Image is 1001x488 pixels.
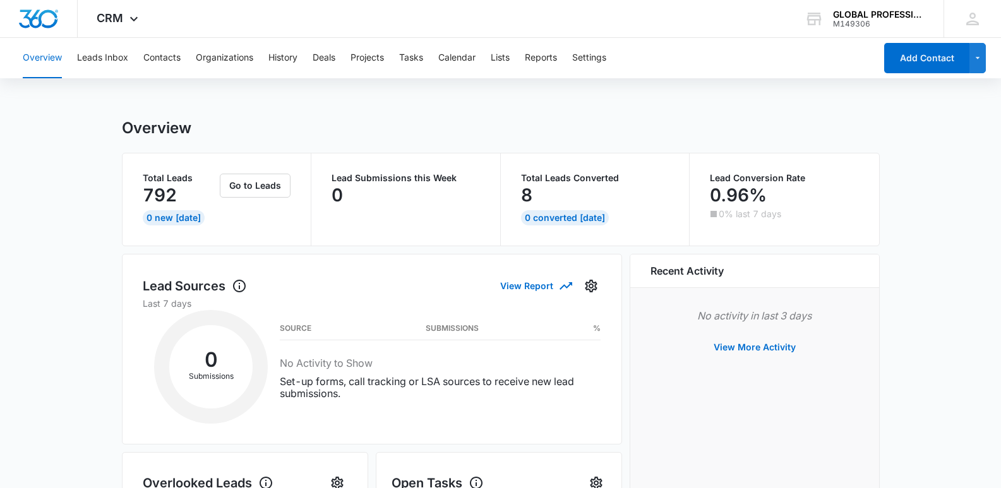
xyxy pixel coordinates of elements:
div: 0 New [DATE] [143,210,205,225]
button: View More Activity [701,332,808,362]
p: 792 [143,185,177,205]
p: Lead Submissions this Week [332,174,480,182]
p: 0 [332,185,343,205]
h2: 0 [169,352,253,368]
button: Reports [525,38,557,78]
button: Organizations [196,38,253,78]
p: No activity in last 3 days [650,308,859,323]
span: CRM [97,11,123,25]
p: 0.96% [710,185,767,205]
p: Submissions [169,371,253,382]
h3: Source [280,325,311,331]
h1: Overview [122,119,191,138]
button: Contacts [143,38,181,78]
button: Overview [23,38,62,78]
button: Tasks [399,38,423,78]
p: 0% last 7 days [719,210,781,218]
p: Last 7 days [143,297,601,310]
div: account name [833,9,925,20]
div: account id [833,20,925,28]
button: Settings [572,38,606,78]
p: Set-up forms, call tracking or LSA sources to receive new lead submissions. [280,376,601,400]
h1: Lead Sources [143,277,247,295]
p: Lead Conversion Rate [710,174,859,182]
button: Lists [491,38,510,78]
p: 8 [521,185,532,205]
div: 0 Converted [DATE] [521,210,609,225]
button: Deals [313,38,335,78]
h3: Submissions [426,325,479,331]
button: Calendar [438,38,476,78]
p: Total Leads [143,174,218,182]
button: Projects [351,38,384,78]
button: History [268,38,297,78]
button: Add Contact [884,43,969,73]
h3: % [593,325,601,331]
button: Settings [581,276,601,296]
a: Go to Leads [220,180,291,191]
button: Go to Leads [220,174,291,198]
h6: Recent Activity [650,263,724,278]
p: Total Leads Converted [521,174,669,182]
button: Leads Inbox [77,38,128,78]
button: View Report [500,275,571,297]
h3: No Activity to Show [280,355,601,371]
